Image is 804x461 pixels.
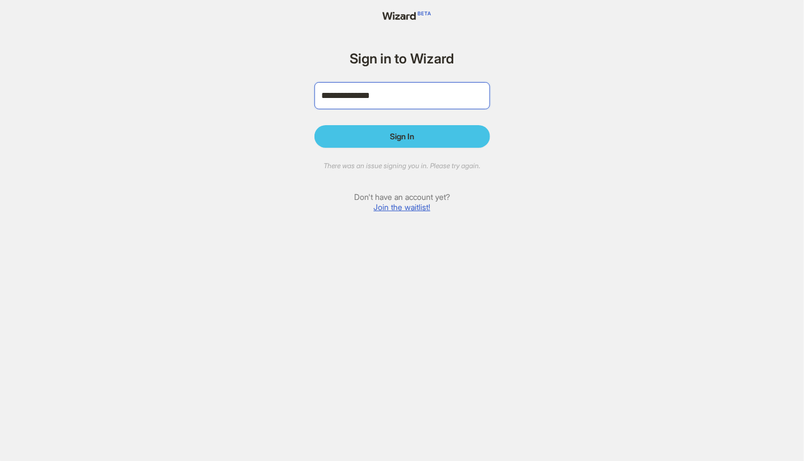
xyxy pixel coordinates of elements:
p: Don't have an account yet? [314,192,490,212]
a: Join the waitlist! [374,202,431,212]
div: There was an issue signing you in. Please try again. [314,161,490,170]
button: Sign In [314,125,490,148]
label: Sign in to Wizard [314,52,490,66]
span: Sign In [390,131,414,142]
